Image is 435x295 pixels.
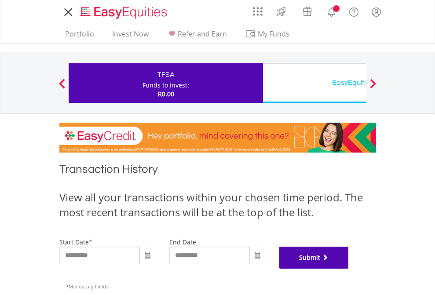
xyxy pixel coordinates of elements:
[59,161,376,181] h1: Transaction History
[365,2,387,22] a: My Profile
[158,90,174,98] span: R0.00
[343,2,365,20] a: FAQ's and Support
[74,69,258,81] div: TFSA
[109,29,152,43] a: Invest Now
[274,4,289,18] img: thrive-v2.svg
[53,83,71,92] button: Previous
[59,190,376,220] div: View all your transactions within your chosen time period. The most recent transactions will be a...
[247,2,268,16] a: AppsGrid
[300,4,314,18] img: vouchers-v2.svg
[66,283,108,290] span: Mandatory Fields
[163,29,230,43] a: Refer and Earn
[178,29,227,39] span: Refer and Earn
[279,247,349,269] button: Submit
[253,7,263,16] img: grid-menu-icon.svg
[364,83,382,92] button: Next
[294,2,320,18] a: Vouchers
[59,238,89,246] label: start date
[62,29,98,43] a: Portfolio
[59,123,376,153] img: EasyCredit Promotion Banner
[77,2,171,20] a: Home page
[79,5,171,20] img: EasyEquities_Logo.png
[169,238,196,246] label: end date
[143,81,189,90] div: Funds to invest:
[320,2,343,20] a: Notifications
[245,28,303,40] span: My Funds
